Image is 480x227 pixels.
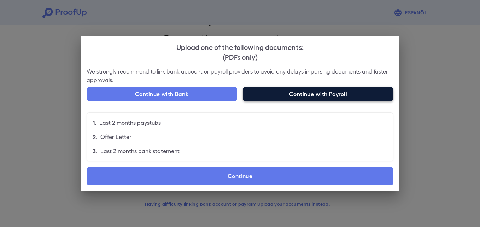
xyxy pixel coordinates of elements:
[100,147,180,155] p: Last 2 months bank statement
[87,167,393,185] label: Continue
[100,133,131,141] p: Offer Letter
[87,52,393,62] div: (PDFs only)
[93,147,98,155] p: 3.
[93,118,96,127] p: 1.
[243,87,393,101] button: Continue with Payroll
[87,87,237,101] button: Continue with Bank
[93,133,98,141] p: 2.
[87,67,393,84] p: We strongly recommend to link bank account or payroll providers to avoid any delays in parsing do...
[81,36,399,67] h2: Upload one of the following documents:
[99,118,161,127] p: Last 2 months paystubs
